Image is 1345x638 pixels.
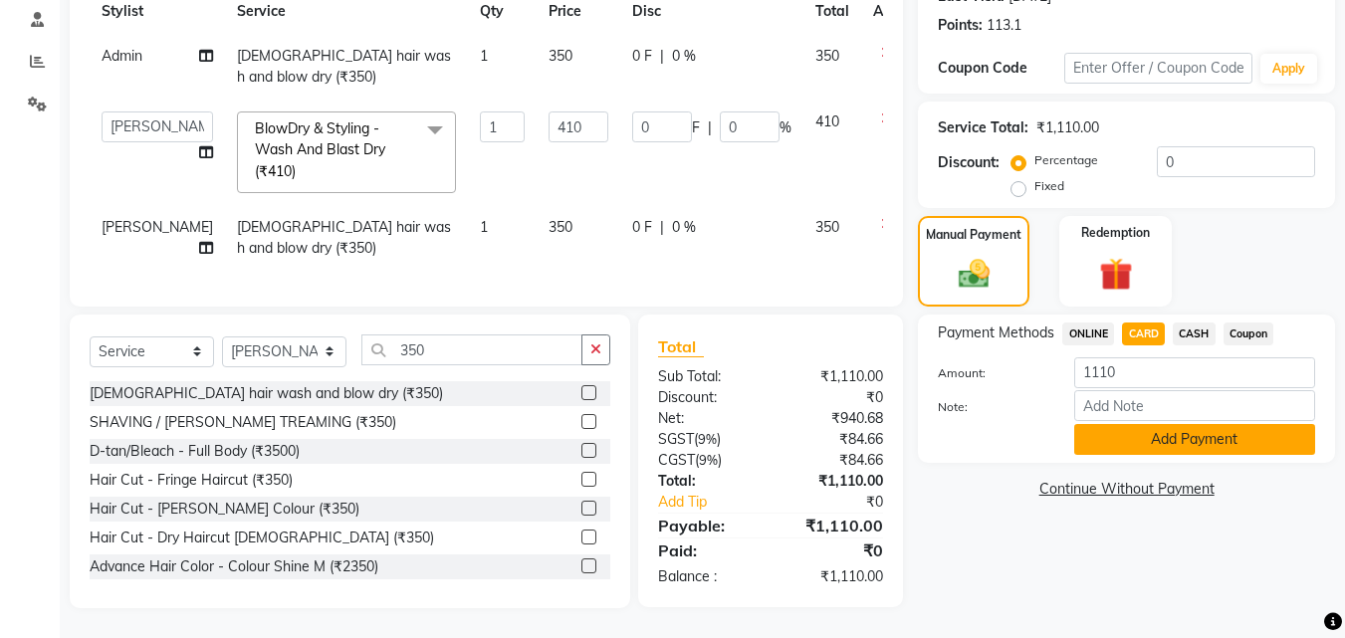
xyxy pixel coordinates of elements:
[90,383,443,404] div: [DEMOGRAPHIC_DATA] hair wash and blow dry (₹350)
[771,471,898,492] div: ₹1,110.00
[815,218,839,236] span: 350
[643,450,771,471] div: ( )
[643,492,791,513] a: Add Tip
[480,47,488,65] span: 1
[643,471,771,492] div: Total:
[1173,322,1216,345] span: CASH
[1260,54,1317,84] button: Apply
[1074,390,1315,421] input: Add Note
[938,152,1000,173] div: Discount:
[938,322,1054,343] span: Payment Methods
[643,387,771,408] div: Discount:
[643,429,771,450] div: ( )
[771,366,898,387] div: ₹1,110.00
[780,117,791,138] span: %
[938,58,1063,79] div: Coupon Code
[90,499,359,520] div: Hair Cut - [PERSON_NAME] Colour (₹350)
[660,46,664,67] span: |
[1036,117,1099,138] div: ₹1,110.00
[480,218,488,236] span: 1
[296,162,305,180] a: x
[922,479,1331,500] a: Continue Without Payment
[692,117,700,138] span: F
[632,46,652,67] span: 0 F
[1064,53,1252,84] input: Enter Offer / Coupon Code
[771,514,898,537] div: ₹1,110.00
[1224,322,1274,345] span: Coupon
[699,452,718,468] span: 9%
[771,450,898,471] div: ₹84.66
[255,119,385,180] span: BlowDry & Styling - Wash And Blast Dry (₹410)
[660,217,664,238] span: |
[643,538,771,562] div: Paid:
[658,336,704,357] span: Total
[815,112,839,130] span: 410
[658,430,694,448] span: SGST
[90,556,378,577] div: Advance Hair Color - Colour Shine M (₹2350)
[1034,151,1098,169] label: Percentage
[708,117,712,138] span: |
[1074,357,1315,388] input: Amount
[672,46,696,67] span: 0 %
[771,387,898,408] div: ₹0
[698,431,717,447] span: 9%
[90,412,396,433] div: SHAVING / [PERSON_NAME] TREAMING (₹350)
[90,528,434,548] div: Hair Cut - Dry Haircut [DEMOGRAPHIC_DATA] (₹350)
[90,441,300,462] div: D-tan/Bleach - Full Body (₹3500)
[771,538,898,562] div: ₹0
[1074,424,1315,455] button: Add Payment
[102,47,142,65] span: Admin
[237,47,451,86] span: [DEMOGRAPHIC_DATA] hair wash and blow dry (₹350)
[923,364,1058,382] label: Amount:
[361,334,582,365] input: Search or Scan
[815,47,839,65] span: 350
[1081,224,1150,242] label: Redemption
[1034,177,1064,195] label: Fixed
[643,566,771,587] div: Balance :
[926,226,1021,244] label: Manual Payment
[549,218,572,236] span: 350
[1122,322,1165,345] span: CARD
[938,117,1028,138] div: Service Total:
[771,566,898,587] div: ₹1,110.00
[643,408,771,429] div: Net:
[938,15,983,36] div: Points:
[771,408,898,429] div: ₹940.68
[643,366,771,387] div: Sub Total:
[237,218,451,257] span: [DEMOGRAPHIC_DATA] hair wash and blow dry (₹350)
[1062,322,1114,345] span: ONLINE
[923,398,1058,416] label: Note:
[771,429,898,450] div: ₹84.66
[549,47,572,65] span: 350
[90,470,293,491] div: Hair Cut - Fringe Haircut (₹350)
[632,217,652,238] span: 0 F
[672,217,696,238] span: 0 %
[643,514,771,537] div: Payable:
[102,218,213,236] span: [PERSON_NAME]
[792,492,899,513] div: ₹0
[949,256,1000,292] img: _cash.svg
[1089,254,1143,295] img: _gift.svg
[987,15,1021,36] div: 113.1
[658,451,695,469] span: CGST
